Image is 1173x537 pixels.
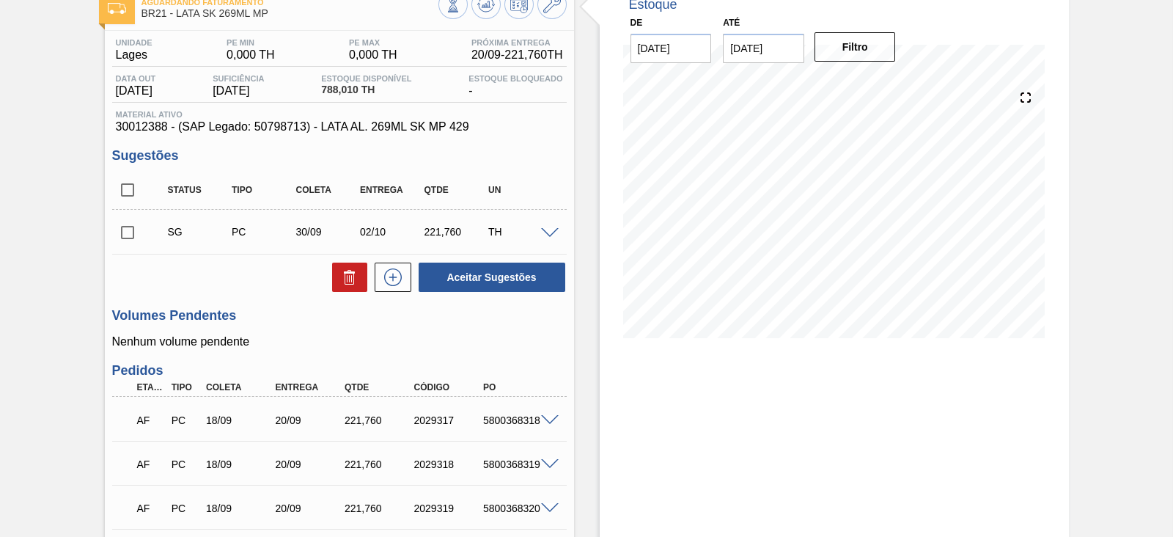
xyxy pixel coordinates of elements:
div: Aguardando Faturamento [133,404,169,436]
div: Código [411,382,487,392]
span: Data out [116,74,156,83]
div: 18/09/2025 [202,503,279,514]
p: AF [137,459,165,470]
div: 221,760 [341,414,417,426]
h3: Pedidos [112,363,567,379]
div: 30/09/2025 [293,226,363,238]
span: [DATE] [213,84,264,98]
span: Lages [116,48,152,62]
span: Estoque Bloqueado [468,74,562,83]
label: Até [723,18,740,28]
div: Qtde [341,382,417,392]
span: [DATE] [116,84,156,98]
h3: Sugestões [112,148,567,164]
div: Coleta [293,185,363,195]
div: Pedido de Compra [168,503,203,514]
div: Aguardando Faturamento [133,448,169,481]
div: Status [164,185,235,195]
div: 5800368320 [479,503,556,514]
label: De [630,18,643,28]
div: 20/09/2025 [272,503,348,514]
div: 02/10/2025 [356,226,427,238]
div: Excluir Sugestões [325,263,367,292]
span: 20/09 - 221,760 TH [471,48,563,62]
div: 221,760 [341,503,417,514]
span: PE MAX [349,38,397,47]
div: 18/09/2025 [202,459,279,470]
div: Pedido de Compra [228,226,298,238]
div: - [465,74,566,98]
div: 5800368319 [479,459,556,470]
span: Suficiência [213,74,264,83]
button: Aceitar Sugestões [419,263,565,292]
div: Entrega [272,382,348,392]
div: PO [479,382,556,392]
input: dd/mm/yyyy [723,34,804,63]
div: Pedido de Compra [168,414,203,426]
div: 2029319 [411,503,487,514]
p: Nenhum volume pendente [112,335,567,348]
span: Unidade [116,38,152,47]
div: 2029317 [411,414,487,426]
div: Tipo [228,185,298,195]
span: Material ativo [116,110,563,119]
div: Aguardando Faturamento [133,492,169,525]
span: 788,010 TH [321,84,411,95]
h3: Volumes Pendentes [112,308,567,324]
input: dd/mm/yyyy [630,34,712,63]
div: 20/09/2025 [272,414,348,426]
div: Pedido de Compra [168,459,203,470]
div: Nova sugestão [367,263,411,292]
div: Qtde [421,185,491,195]
span: Estoque Disponível [321,74,411,83]
div: 2029318 [411,459,487,470]
span: Próxima Entrega [471,38,563,47]
p: AF [137,414,165,426]
img: Ícone [108,3,126,14]
button: Filtro [815,32,896,62]
div: 20/09/2025 [272,459,348,470]
div: Entrega [356,185,427,195]
span: PE MIN [227,38,275,47]
div: 18/09/2025 [202,414,279,426]
div: 5800368318 [479,414,556,426]
div: TH [485,226,555,238]
span: BR21 - LATA SK 269ML MP [141,8,438,19]
div: Tipo [168,382,203,392]
div: 221,760 [421,226,491,238]
div: UN [485,185,555,195]
div: Coleta [202,382,279,392]
div: Sugestão Criada [164,226,235,238]
span: 0,000 TH [227,48,275,62]
p: AF [137,503,165,514]
div: Etapa [133,382,169,392]
div: Aceitar Sugestões [411,261,567,293]
div: 221,760 [341,459,417,470]
span: 0,000 TH [349,48,397,62]
span: 30012388 - (SAP Legado: 50798713) - LATA AL. 269ML SK MP 429 [116,120,563,134]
